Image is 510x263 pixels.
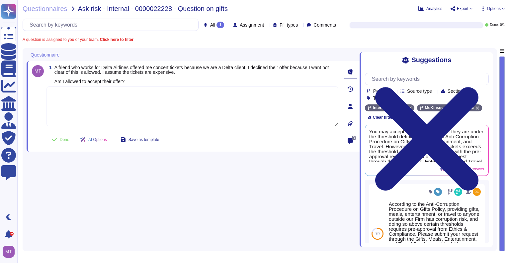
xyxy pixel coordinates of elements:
span: Save as template [128,138,159,142]
span: 0 / 1 [500,23,505,27]
button: Analytics [418,6,442,11]
span: A friend who works for Delta Airlines offered me concert tickets because we are a Delta client. I... [54,65,329,84]
span: Comments [313,23,336,27]
button: user [1,244,19,259]
span: 1 [46,65,52,70]
img: user [473,188,481,196]
span: Export [457,7,468,11]
div: 9+ [10,232,14,236]
b: Click here to filter [99,37,133,42]
img: user [32,65,44,77]
span: Ask risk - Internal - 0000022228 - Question on gifts [78,5,228,12]
button: Done [46,133,75,146]
input: Search by keywords [369,73,488,85]
div: 1 [216,22,224,28]
button: Save as template [115,133,165,146]
span: 0 [352,136,356,140]
span: Questionnaires [23,5,67,12]
span: Done [60,138,69,142]
span: Options [487,7,501,11]
span: 79 [375,232,380,236]
span: All [210,23,215,27]
span: Done: [490,23,499,27]
img: user [3,246,15,258]
span: AI Options [88,138,107,142]
span: Fill types [280,23,298,27]
span: A question is assigned to you or your team. [23,38,133,42]
span: Analytics [426,7,442,11]
span: Assignment [240,23,264,27]
input: Search by keywords [26,19,198,31]
span: Questionnaire [31,53,59,57]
